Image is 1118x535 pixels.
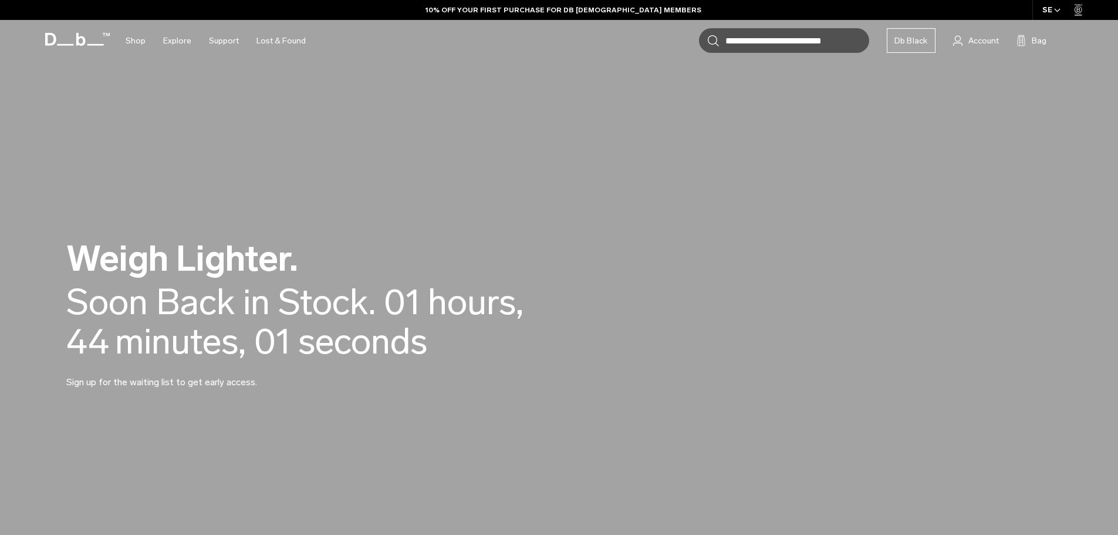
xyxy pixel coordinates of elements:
span: minutes [115,322,246,361]
a: Account [953,33,999,48]
a: Explore [163,20,191,62]
span: seconds [298,322,427,361]
p: Sign up for the waiting list to get early access. [66,361,348,389]
span: 44 [66,322,109,361]
span: hours, [428,282,523,322]
a: Shop [126,20,146,62]
span: Account [968,35,999,47]
div: Soon Back in Stock. [66,282,376,322]
button: Bag [1016,33,1046,48]
span: 01 [255,322,292,361]
span: 01 [384,282,422,322]
h2: Weigh Lighter. [66,241,595,277]
span: , [238,320,246,363]
a: Support [209,20,239,62]
a: Db Black [887,28,935,53]
a: 10% OFF YOUR FIRST PURCHASE FOR DB [DEMOGRAPHIC_DATA] MEMBERS [425,5,701,15]
a: Lost & Found [256,20,306,62]
span: Bag [1032,35,1046,47]
nav: Main Navigation [117,20,315,62]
